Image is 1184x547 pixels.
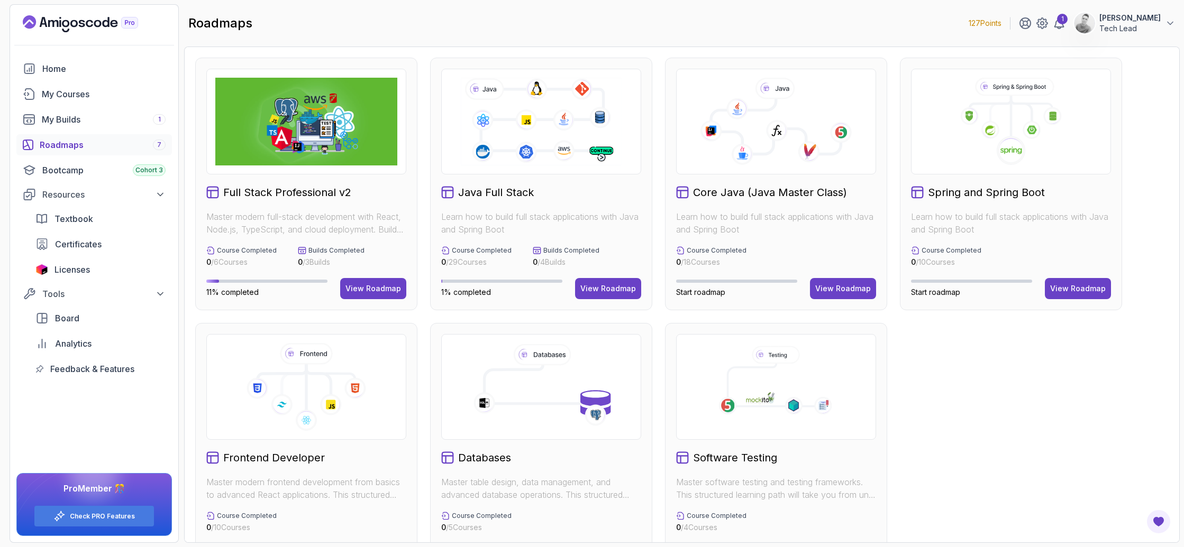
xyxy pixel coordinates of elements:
[223,185,351,200] h2: Full Stack Professional v2
[575,278,641,299] button: View Roadmap
[42,288,166,300] div: Tools
[29,259,172,280] a: licenses
[1045,278,1111,299] button: View Roadmap
[441,522,512,533] p: / 5 Courses
[16,134,172,155] a: roadmaps
[1050,283,1106,294] div: View Roadmap
[441,288,491,296] span: 1% completed
[452,512,512,520] p: Course Completed
[1074,13,1095,33] img: user profile image
[441,257,446,266] span: 0
[217,512,277,520] p: Course Completed
[1053,17,1065,30] a: 1
[206,257,277,267] p: / 6 Courses
[34,505,154,527] button: Check PRO Features
[16,58,172,79] a: home
[441,210,641,236] p: Learn how to build full stack applications with Java and Spring Boot
[687,246,746,255] p: Course Completed
[298,257,365,267] p: / 3 Builds
[55,238,102,251] span: Certificates
[54,212,93,225] span: Textbook
[206,257,211,266] span: 0
[16,84,172,105] a: courses
[676,257,681,266] span: 0
[135,166,163,174] span: Cohort 3
[16,185,172,204] button: Resources
[215,78,397,165] img: Full Stack Professional v2
[55,337,92,350] span: Analytics
[29,208,172,229] a: textbook
[29,358,172,379] a: feedback
[441,257,512,267] p: / 29 Courses
[676,257,746,267] p: / 18 Courses
[223,450,325,465] h2: Frontend Developer
[42,164,166,177] div: Bootcamp
[458,450,511,465] h2: Databases
[928,185,1045,200] h2: Spring and Spring Boot
[158,115,161,124] span: 1
[206,523,211,532] span: 0
[922,246,981,255] p: Course Completed
[676,523,681,532] span: 0
[16,109,172,130] a: builds
[1099,23,1161,34] p: Tech Lead
[1146,509,1171,534] button: Open Feedback Button
[815,283,871,294] div: View Roadmap
[676,210,876,236] p: Learn how to build full stack applications with Java and Spring Boot
[676,476,876,501] p: Master software testing and testing frameworks. This structured learning path will take you from ...
[157,141,161,149] span: 7
[298,257,303,266] span: 0
[206,522,277,533] p: / 10 Courses
[687,512,746,520] p: Course Completed
[340,278,406,299] button: View Roadmap
[452,246,512,255] p: Course Completed
[188,15,252,32] h2: roadmaps
[1057,14,1068,24] div: 1
[533,257,599,267] p: / 4 Builds
[1074,13,1176,34] button: user profile image[PERSON_NAME]Tech Lead
[533,257,538,266] span: 0
[810,278,876,299] button: View Roadmap
[969,18,1001,29] p: 127 Points
[42,188,166,201] div: Resources
[54,263,90,276] span: Licenses
[42,62,166,75] div: Home
[676,288,725,296] span: Start roadmap
[40,138,166,151] div: Roadmaps
[693,185,847,200] h2: Core Java (Java Master Class)
[42,113,166,126] div: My Builds
[693,450,777,465] h2: Software Testing
[16,160,172,181] a: bootcamp
[29,333,172,354] a: analytics
[543,246,599,255] p: Builds Completed
[206,476,406,501] p: Master modern frontend development from basics to advanced React applications. This structured le...
[42,88,166,100] div: My Courses
[345,283,401,294] div: View Roadmap
[441,523,446,532] span: 0
[55,312,79,325] span: Board
[29,308,172,329] a: board
[911,288,960,296] span: Start roadmap
[580,283,636,294] div: View Roadmap
[676,522,746,533] p: / 4 Courses
[70,512,135,521] a: Check PRO Features
[50,363,134,375] span: Feedback & Features
[16,284,172,303] button: Tools
[458,185,534,200] h2: Java Full Stack
[911,257,916,266] span: 0
[1099,13,1161,23] p: [PERSON_NAME]
[206,288,259,296] span: 11% completed
[35,264,48,275] img: jetbrains icon
[217,246,277,255] p: Course Completed
[206,210,406,236] p: Master modern full-stack development with React, Node.js, TypeScript, and cloud deployment. Build...
[911,257,981,267] p: / 10 Courses
[911,210,1111,236] p: Learn how to build full stack applications with Java and Spring Boot
[308,246,365,255] p: Builds Completed
[23,15,162,32] a: Landing page
[441,476,641,501] p: Master table design, data management, and advanced database operations. This structured learning ...
[29,234,172,255] a: certificates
